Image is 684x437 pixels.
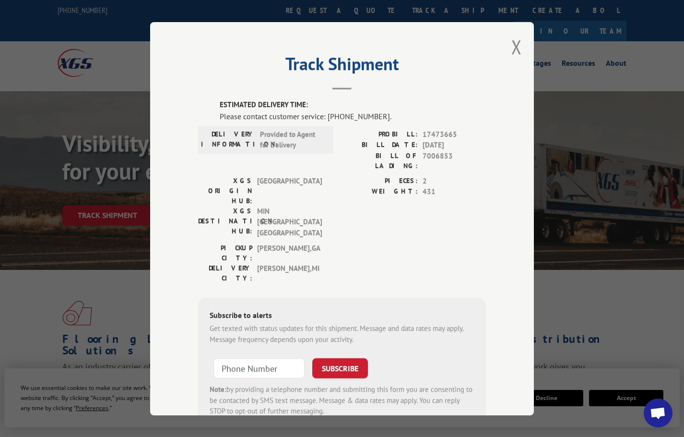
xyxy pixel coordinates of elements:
label: ESTIMATED DELIVERY TIME: [220,99,486,110]
span: 17473665 [423,129,486,140]
span: 2 [423,175,486,186]
span: [PERSON_NAME] , MI [257,263,322,283]
h2: Track Shipment [198,57,486,75]
div: Subscribe to alerts [210,309,474,323]
span: 431 [423,186,486,197]
div: Open chat [644,399,672,427]
div: Get texted with status updates for this shipment. Message and data rates may apply. Message frequ... [210,323,474,345]
span: [GEOGRAPHIC_DATA] [257,175,322,206]
span: 7006853 [423,150,486,170]
input: Phone Number [213,358,305,378]
label: PROBILL: [342,129,418,140]
label: PIECES: [342,175,418,186]
label: XGS ORIGIN HUB: [198,175,252,206]
span: [DATE] [423,140,486,151]
strong: Note: [210,385,226,394]
button: SUBSCRIBE [312,358,368,378]
label: BILL DATE: [342,140,418,151]
label: XGS DESTINATION HUB: [198,206,252,238]
label: BILL OF LADING: [342,150,418,170]
div: by providing a telephone number and submitting this form you are consenting to be contacted by SM... [210,384,474,417]
span: MIN [GEOGRAPHIC_DATA] [GEOGRAPHIC_DATA] [257,206,322,238]
div: Please contact customer service: [PHONE_NUMBER]. [220,110,486,121]
span: [PERSON_NAME] , GA [257,243,322,263]
button: Close modal [511,34,522,60]
label: DELIVERY INFORMATION: [201,129,255,150]
label: DELIVERY CITY: [198,263,252,283]
span: Provided to Agent for Delivery [260,129,325,150]
label: PICKUP CITY: [198,243,252,263]
label: WEIGHT: [342,186,418,197]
